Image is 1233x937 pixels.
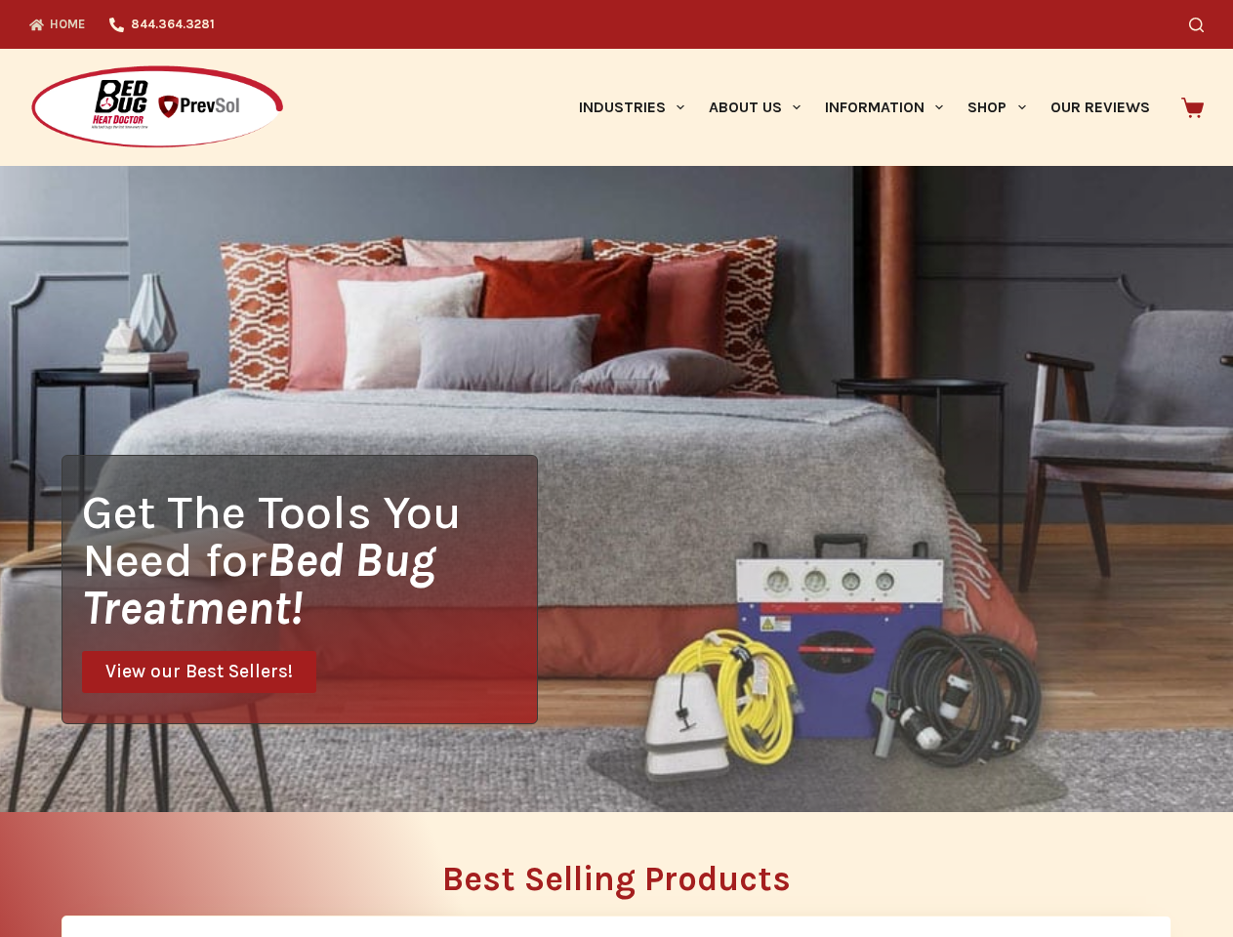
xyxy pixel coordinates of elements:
a: View our Best Sellers! [82,651,316,693]
h1: Get The Tools You Need for [82,488,537,631]
a: Information [813,49,956,166]
a: Our Reviews [1038,49,1162,166]
img: Prevsol/Bed Bug Heat Doctor [29,64,285,151]
span: View our Best Sellers! [105,663,293,681]
a: Industries [566,49,696,166]
nav: Primary [566,49,1162,166]
button: Search [1189,18,1204,32]
i: Bed Bug Treatment! [82,532,435,635]
h2: Best Selling Products [62,862,1171,896]
a: About Us [696,49,812,166]
a: Shop [956,49,1038,166]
